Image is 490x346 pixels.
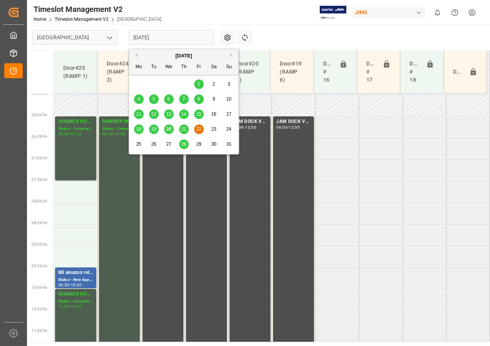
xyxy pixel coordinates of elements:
[149,109,159,119] div: Choose Tuesday, August 12th, 2025
[166,111,171,117] span: 13
[149,94,159,104] div: Choose Tuesday, August 5th, 2025
[196,126,201,132] span: 22
[450,65,466,79] div: Door#23
[69,305,70,308] div: -
[224,62,234,72] div: Su
[32,329,47,333] span: 11:00 Hr
[58,118,93,126] div: SUMMER HOURS
[102,126,137,132] div: Status - Completed
[224,109,234,119] div: Choose Sunday, August 17th, 2025
[164,109,174,119] div: Choose Wednesday, August 13th, 2025
[429,4,446,21] button: show 0 new notifications
[209,124,219,134] div: Choose Saturday, August 23rd, 2025
[320,6,346,19] img: Exertis%20JAM%20-%20Email%20Logo.jpg_1722504956.jpg
[131,77,237,152] div: month 2025-08
[134,124,144,134] div: Choose Monday, August 18th, 2025
[55,17,109,22] a: Timeslot Management V2
[70,305,82,308] div: 12:00
[32,242,47,247] span: 09:00 Hr
[224,94,234,104] div: Choose Sunday, August 10th, 2025
[213,96,215,102] span: 9
[166,141,171,147] span: 27
[58,298,93,305] div: Status - Completed
[129,30,214,45] input: DD-MM-YYYY
[352,5,429,20] button: JIMS
[164,124,174,134] div: Choose Wednesday, August 20th, 2025
[32,113,47,117] span: 06:00 Hr
[276,126,287,129] div: 06:00
[164,62,174,72] div: We
[179,94,189,104] div: Choose Thursday, August 7th, 2025
[102,118,137,126] div: SUMMER HOURS
[230,53,235,57] button: Next Month
[34,3,161,15] div: Timeslot Management V2
[58,269,93,277] div: NS amazon returns
[134,139,144,149] div: Choose Monday, August 25th, 2025
[32,286,47,290] span: 10:00 Hr
[34,17,46,22] a: Home
[183,96,185,102] span: 7
[211,141,216,147] span: 30
[32,199,47,203] span: 08:00 Hr
[224,79,234,89] div: Choose Sunday, August 3rd, 2025
[233,57,264,87] div: Door#20 (RAMP 5)
[179,124,189,134] div: Choose Thursday, August 21st, 2025
[226,96,231,102] span: 10
[168,96,170,102] span: 6
[136,141,141,147] span: 25
[224,124,234,134] div: Choose Sunday, August 24th, 2025
[32,221,47,225] span: 08:30 Hr
[149,62,159,72] div: Tu
[58,132,69,136] div: 06:00
[113,132,114,136] div: -
[32,307,47,311] span: 10:30 Hr
[363,57,379,87] div: Doors # 17
[149,139,159,149] div: Choose Tuesday, August 26th, 2025
[58,283,69,287] div: 09:30
[226,111,231,117] span: 17
[134,94,144,104] div: Choose Monday, August 4th, 2025
[209,94,219,104] div: Choose Saturday, August 9th, 2025
[209,139,219,149] div: Choose Saturday, August 30th, 2025
[226,126,231,132] span: 24
[196,111,201,117] span: 15
[133,53,138,57] button: Previous Month
[194,109,204,119] div: Choose Friday, August 15th, 2025
[60,61,91,83] div: Door#25 (RAMP 1)
[233,118,267,126] div: JAM DOCK VOLUME CONTROL
[32,264,47,268] span: 09:30 Hr
[211,126,216,132] span: 23
[289,126,300,129] div: 12:00
[181,111,186,117] span: 14
[138,96,140,102] span: 4
[446,4,463,21] button: Help Center
[209,79,219,89] div: Choose Saturday, August 2nd, 2025
[58,277,93,283] div: Status - New Appointment
[151,126,156,132] span: 19
[32,30,118,45] input: Type to search/select
[179,62,189,72] div: Th
[164,94,174,104] div: Choose Wednesday, August 6th, 2025
[228,81,230,87] span: 3
[166,126,171,132] span: 20
[224,139,234,149] div: Choose Sunday, August 31st, 2025
[32,156,47,160] span: 07:00 Hr
[134,62,144,72] div: Mo
[151,141,156,147] span: 26
[149,124,159,134] div: Choose Tuesday, August 19th, 2025
[69,132,70,136] div: -
[69,283,70,287] div: -
[179,139,189,149] div: Choose Thursday, August 28th, 2025
[136,126,141,132] span: 18
[179,109,189,119] div: Choose Thursday, August 14th, 2025
[151,111,156,117] span: 12
[352,7,426,18] div: JIMS
[194,62,204,72] div: Fr
[211,111,216,117] span: 16
[194,79,204,89] div: Choose Friday, August 1st, 2025
[196,141,201,147] span: 29
[58,291,93,298] div: SUMMER HOURS
[276,118,311,126] div: JAM DOCK VOLUME CONTROL
[198,96,200,102] span: 8
[226,141,231,147] span: 31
